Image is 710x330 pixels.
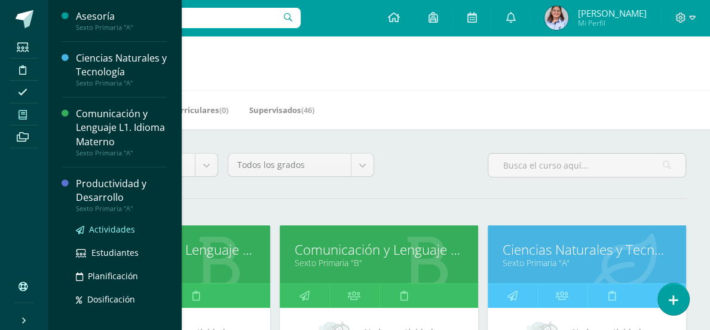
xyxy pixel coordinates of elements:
[503,240,671,259] a: Ciencias Naturales y Tecnología
[577,7,646,19] span: [PERSON_NAME]
[76,222,167,236] a: Actividades
[76,107,167,157] a: Comunicación y Lenguaje L1. Idioma MaternoSexto Primaria "A"
[91,247,139,258] span: Estudiantes
[76,10,167,32] a: AsesoríaSexto Primaria "A"
[295,240,463,259] a: Comunicación y Lenguaje L1. Idioma Materno
[76,10,167,23] div: Asesoría
[76,149,167,157] div: Sexto Primaria "A"
[76,269,167,283] a: Planificación
[88,270,138,282] span: Planificación
[577,18,646,28] span: Mi Perfil
[76,204,167,213] div: Sexto Primaria "A"
[219,105,228,115] span: (0)
[89,224,135,235] span: Actividades
[76,246,167,259] a: Estudiantes
[76,177,167,213] a: Productividad y DesarrolloSexto Primaria "A"
[134,100,228,120] a: Mis Extracurriculares(0)
[503,257,671,268] a: Sexto Primaria "A"
[544,6,568,30] img: a7bc29ca32ed6ae07e2ec34dae543423.png
[488,154,685,177] input: Busca el curso aquí...
[76,51,167,87] a: Ciencias Naturales y TecnologíaSexto Primaria "A"
[76,177,167,204] div: Productividad y Desarrollo
[249,100,314,120] a: Supervisados(46)
[228,154,374,176] a: Todos los grados
[76,23,167,32] div: Sexto Primaria "A"
[76,79,167,87] div: Sexto Primaria "A"
[295,257,463,268] a: Sexto Primaria "B"
[76,51,167,79] div: Ciencias Naturales y Tecnología
[87,294,135,305] span: Dosificación
[301,105,314,115] span: (46)
[237,154,342,176] span: Todos los grados
[76,107,167,148] div: Comunicación y Lenguaje L1. Idioma Materno
[76,292,167,306] a: Dosificación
